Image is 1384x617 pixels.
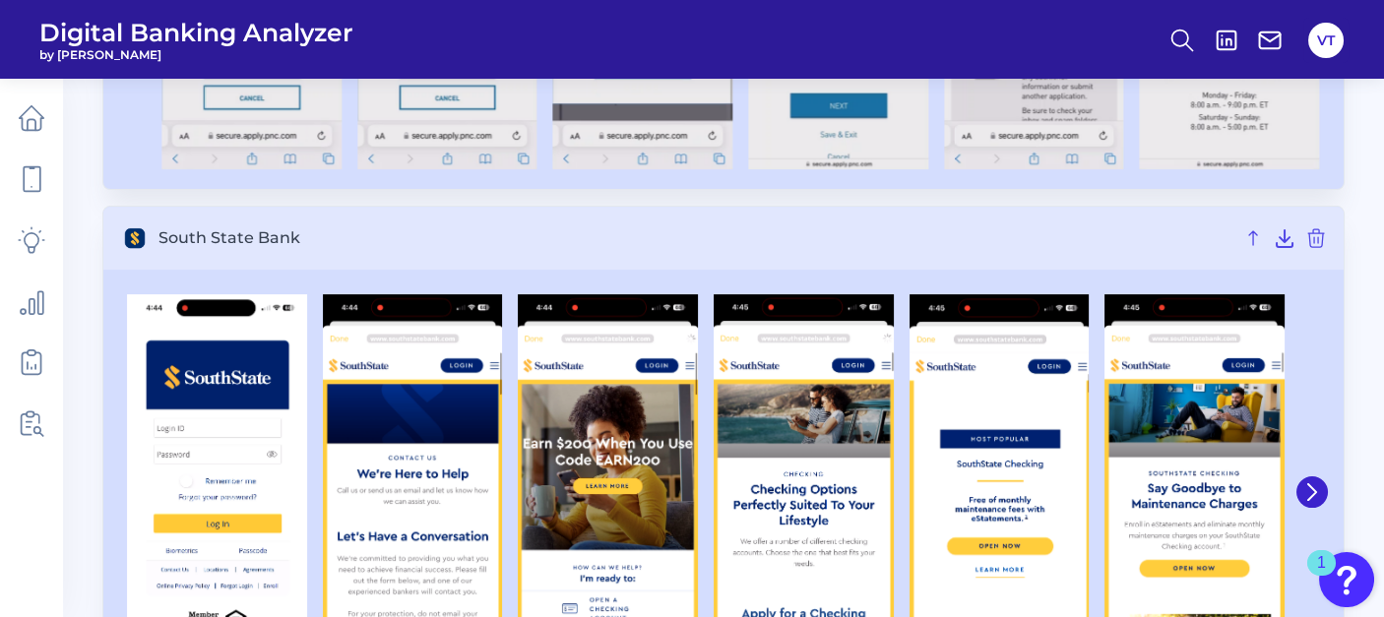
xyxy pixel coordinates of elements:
[1317,563,1326,588] div: 1
[39,47,353,62] span: by [PERSON_NAME]
[1319,552,1374,607] button: Open Resource Center, 1 new notification
[158,228,1233,247] span: South State Bank
[1308,23,1344,58] button: VT
[39,18,353,47] span: Digital Banking Analyzer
